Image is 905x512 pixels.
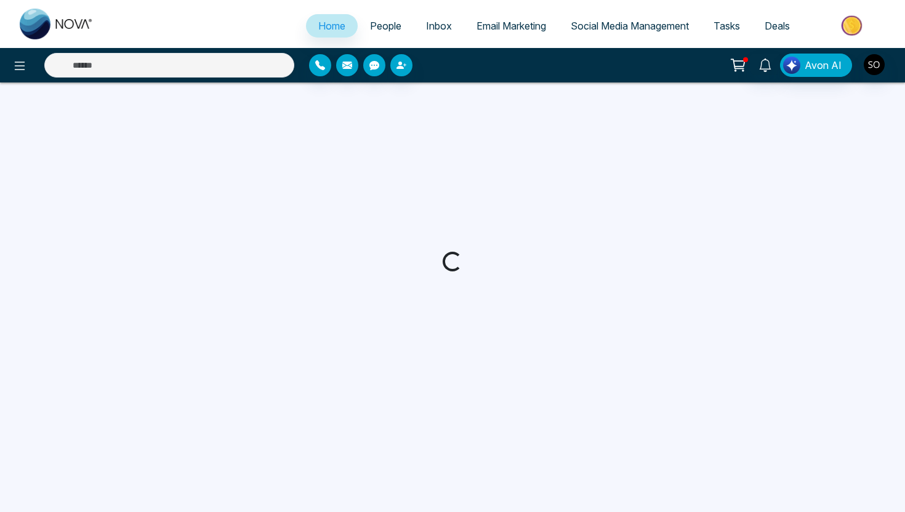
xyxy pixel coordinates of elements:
img: Market-place.gif [808,12,898,39]
img: Nova CRM Logo [20,9,94,39]
span: Social Media Management [571,20,689,32]
img: User Avatar [864,54,885,75]
a: Social Media Management [558,14,701,38]
span: Avon AI [805,58,842,73]
span: Email Marketing [477,20,546,32]
a: Email Marketing [464,14,558,38]
span: Inbox [426,20,452,32]
img: Lead Flow [783,57,800,74]
a: Home [306,14,358,38]
button: Avon AI [780,54,852,77]
span: Home [318,20,345,32]
a: Tasks [701,14,752,38]
a: People [358,14,414,38]
span: Deals [765,20,790,32]
a: Deals [752,14,802,38]
span: People [370,20,401,32]
a: Inbox [414,14,464,38]
span: Tasks [714,20,740,32]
